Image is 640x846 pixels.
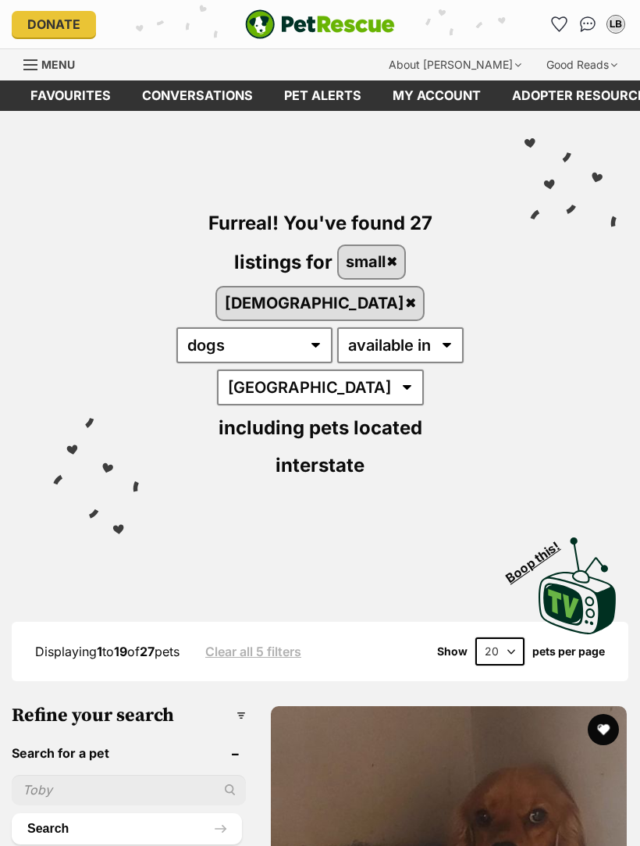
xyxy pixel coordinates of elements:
[23,49,86,77] a: Menu
[245,9,395,39] img: logo-e224e6f780fb5917bec1dbf3a21bbac754714ae5b6737aabdf751b685950b380.svg
[539,523,617,637] a: Boop this!
[437,645,468,658] span: Show
[539,537,617,634] img: PetRescue TV logo
[588,714,619,745] button: favourite
[503,529,575,585] span: Boop this!
[603,12,628,37] button: My account
[339,246,405,278] a: small
[547,12,628,37] ul: Account quick links
[377,80,496,111] a: My account
[12,705,246,726] h3: Refine your search
[217,287,423,319] a: [DEMOGRAPHIC_DATA]
[608,16,624,32] div: LB
[126,80,268,111] a: conversations
[547,12,572,37] a: Favourites
[245,9,395,39] a: PetRescue
[114,644,127,659] strong: 19
[208,212,432,273] span: Furreal! You've found 27 listings for
[205,644,301,659] a: Clear all 5 filters
[575,12,600,37] a: Conversations
[12,813,242,844] button: Search
[580,16,596,32] img: chat-41dd97257d64d25036548639549fe6c8038ab92f7586957e7f3b1b290dea8141.svg
[12,11,96,37] a: Donate
[97,644,102,659] strong: 1
[41,58,75,71] span: Menu
[12,775,246,805] input: Toby
[535,49,628,80] div: Good Reads
[268,80,377,111] a: Pet alerts
[15,80,126,111] a: Favourites
[532,645,605,658] label: pets per page
[219,416,422,477] span: including pets located interstate
[378,49,532,80] div: About [PERSON_NAME]
[140,644,155,659] strong: 27
[12,746,246,760] header: Search for a pet
[35,644,180,659] span: Displaying to of pets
